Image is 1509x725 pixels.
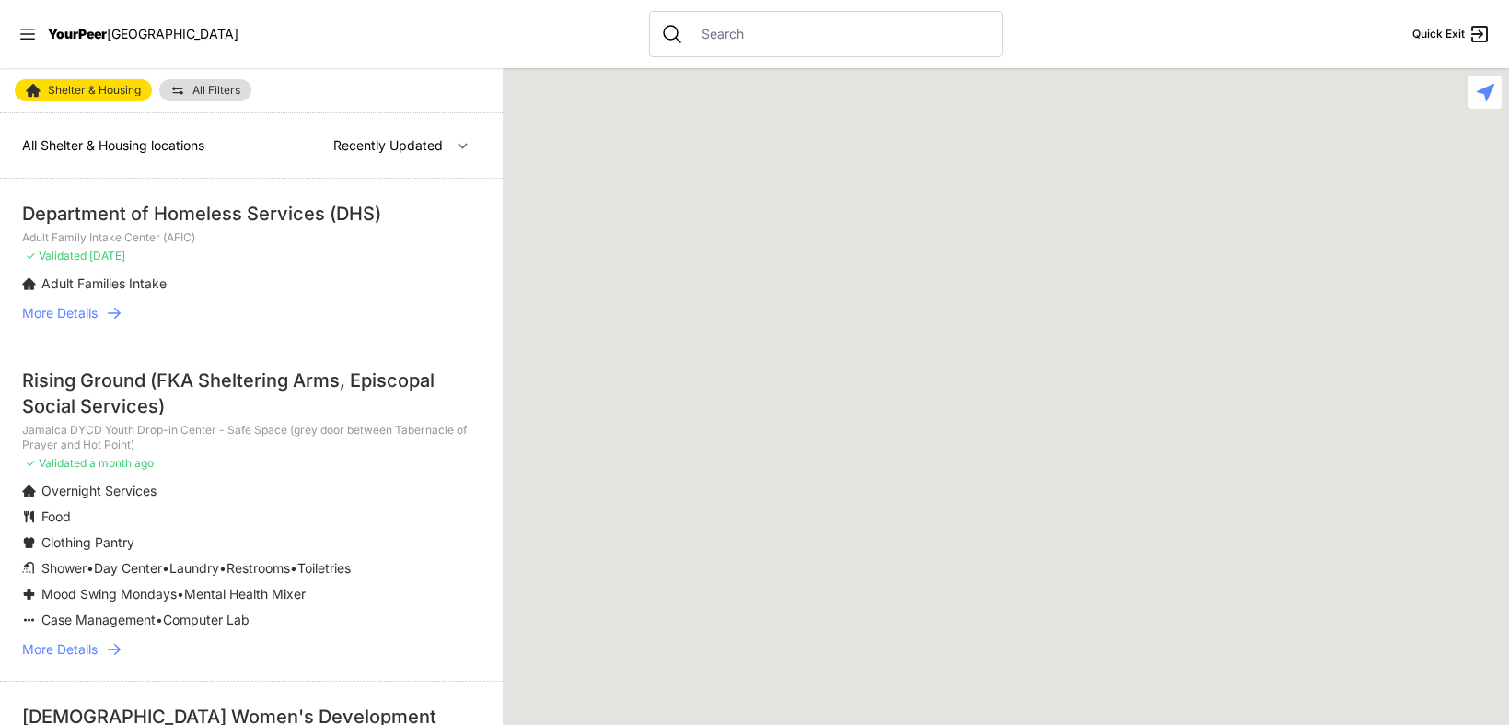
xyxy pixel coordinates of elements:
[41,275,167,291] span: Adult Families Intake
[177,586,184,602] span: •
[48,85,141,96] span: Shelter & Housing
[22,230,481,245] p: Adult Family Intake Center (AFIC)
[22,201,481,227] div: Department of Homeless Services (DHS)
[1359,416,1397,461] div: Keener Men's Shelter
[1265,169,1303,213] div: Bailey House, Inc.
[22,640,481,659] a: More Details
[48,26,107,41] span: YourPeer
[41,586,177,602] span: Mood Swing Mondays
[22,304,98,322] span: More Details
[691,25,991,43] input: Search
[1412,27,1465,41] span: Quick Exit
[219,560,226,576] span: •
[26,249,87,263] span: ✓ Validated
[89,456,154,470] span: a month ago
[1412,23,1491,45] a: Quick Exit
[1127,214,1165,258] div: 820 MRT Residential Chemical Dependence Treatment Program
[297,560,351,576] span: Toiletries
[41,509,71,524] span: Food
[94,560,162,576] span: Day Center
[159,79,251,101] a: All Filters
[184,586,306,602] span: Mental Health Mixer
[968,261,1005,305] div: Trinity Lutheran Church
[107,26,238,41] span: [GEOGRAPHIC_DATA]
[162,560,169,576] span: •
[48,29,238,40] a: YourPeer[GEOGRAPHIC_DATA]
[89,249,125,263] span: [DATE]
[41,534,134,550] span: Clothing Pantry
[15,79,152,101] a: Shelter & Housing
[1122,26,1160,70] div: Queen of Peace Single Female-Identified Adult Shelter
[842,506,880,550] div: Hamilton Senior Center
[41,483,157,498] span: Overnight Services
[22,137,204,153] span: All Shelter & Housing locations
[169,560,219,576] span: Laundry
[87,560,94,576] span: •
[22,304,481,322] a: More Details
[192,85,240,96] span: All Filters
[22,368,481,419] div: Rising Ground (FKA Sheltering Arms, Episcopal Social Services)
[226,560,290,576] span: Restrooms
[41,612,156,627] span: Case Management
[22,423,481,452] p: Jamaica DYCD Youth Drop-in Center - Safe Space (grey door between Tabernacle of Prayer and Hot Po...
[1175,74,1213,118] div: Uptown/Harlem DYCD Youth Drop-in Center
[41,560,87,576] span: Shower
[818,416,856,461] div: Administrative Office, No Walk-Ins
[1211,58,1248,102] div: Young Adult Residence
[163,612,250,627] span: Computer Lab
[290,560,297,576] span: •
[22,640,98,659] span: More Details
[26,456,87,470] span: ✓ Validated
[156,612,163,627] span: •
